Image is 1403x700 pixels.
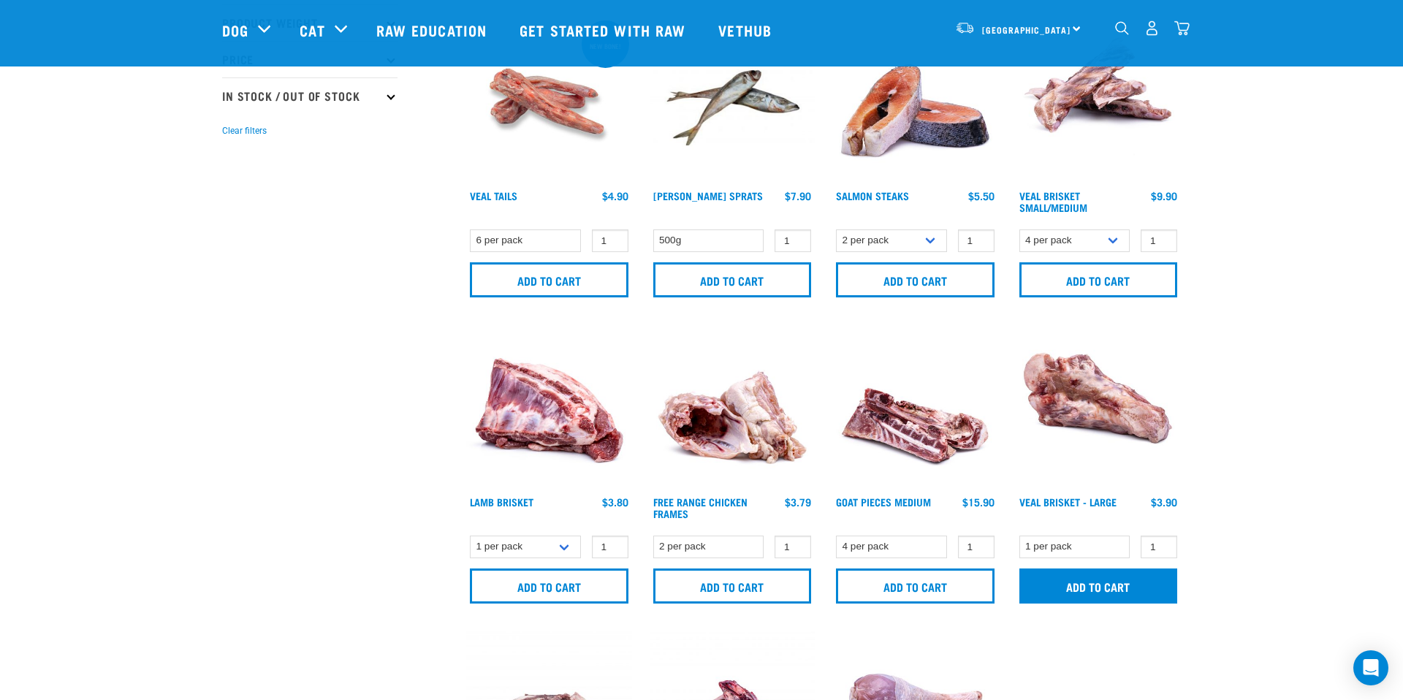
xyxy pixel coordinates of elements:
[653,193,763,198] a: [PERSON_NAME] Sprats
[505,1,704,59] a: Get started with Raw
[1353,650,1388,685] div: Open Intercom Messenger
[785,496,811,508] div: $3.79
[1019,193,1087,210] a: Veal Brisket Small/Medium
[470,193,517,198] a: Veal Tails
[836,499,931,504] a: Goat Pieces Medium
[982,27,1071,32] span: [GEOGRAPHIC_DATA]
[836,568,995,604] input: Add to cart
[466,324,632,490] img: 1240 Lamb Brisket Pieces 01
[704,1,790,59] a: Vethub
[1016,324,1182,490] img: 1205 Veal Brisket 1pp 01
[222,77,398,114] p: In Stock / Out Of Stock
[962,496,995,508] div: $15.90
[466,18,632,183] img: Veal Tails
[1019,499,1117,504] a: Veal Brisket - Large
[362,1,505,59] a: Raw Education
[775,536,811,558] input: 1
[1141,229,1177,252] input: 1
[592,229,628,252] input: 1
[958,229,995,252] input: 1
[1151,496,1177,508] div: $3.90
[1144,20,1160,36] img: user.png
[650,324,815,490] img: 1236 Chicken Frame Turks 01
[832,18,998,183] img: 1148 Salmon Steaks 01
[470,262,628,297] input: Add to cart
[1115,21,1129,35] img: home-icon-1@2x.png
[592,536,628,558] input: 1
[836,262,995,297] input: Add to cart
[836,193,909,198] a: Salmon Steaks
[653,262,812,297] input: Add to cart
[222,19,248,41] a: Dog
[470,568,628,604] input: Add to cart
[1019,568,1178,604] input: Add to cart
[955,21,975,34] img: van-moving.png
[1019,262,1178,297] input: Add to cart
[785,190,811,202] div: $7.90
[470,499,533,504] a: Lamb Brisket
[968,190,995,202] div: $5.50
[300,19,324,41] a: Cat
[775,229,811,252] input: 1
[602,190,628,202] div: $4.90
[1141,536,1177,558] input: 1
[1151,190,1177,202] div: $9.90
[958,536,995,558] input: 1
[222,124,267,137] button: Clear filters
[602,496,628,508] div: $3.80
[653,568,812,604] input: Add to cart
[650,18,815,183] img: Jack Mackarel Sparts Raw Fish For Dogs
[1016,18,1182,183] img: 1207 Veal Brisket 4pp 01
[1174,20,1190,36] img: home-icon@2x.png
[832,324,998,490] img: 1197 Goat Pieces Medium 01
[653,499,748,516] a: Free Range Chicken Frames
